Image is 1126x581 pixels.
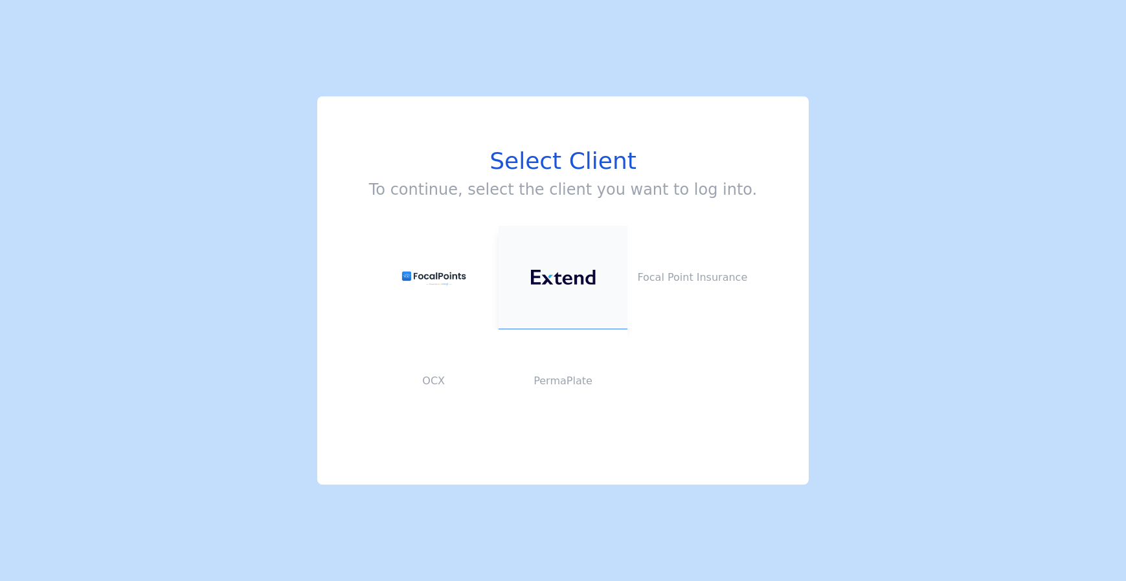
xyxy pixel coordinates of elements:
[369,329,499,433] button: OCX
[499,329,628,433] button: PermaPlate
[627,270,757,285] p: Focal Point Insurance
[369,373,499,389] p: OCX
[369,148,757,174] h1: Select Client
[369,179,757,200] h3: To continue, select the client you want to log into.
[499,373,628,389] p: PermaPlate
[627,226,757,329] button: Focal Point Insurance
